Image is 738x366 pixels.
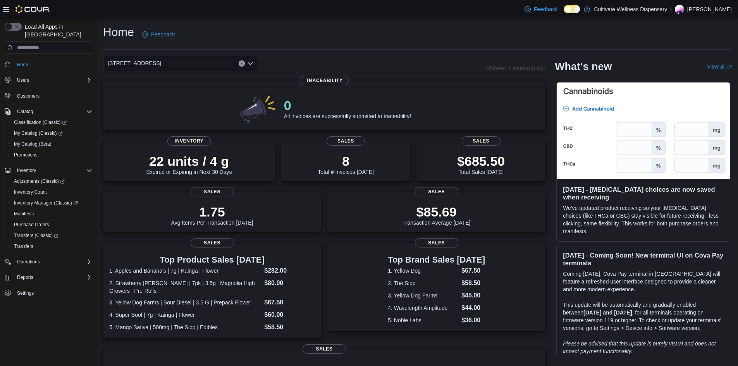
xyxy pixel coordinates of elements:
[14,76,92,85] span: Users
[564,5,580,13] input: Dark Mode
[327,136,365,146] span: Sales
[461,291,485,300] dd: $45.00
[457,153,505,175] div: Total Sales [DATE]
[11,198,92,208] span: Inventory Manager (Classic)
[534,5,557,13] span: Feedback
[14,189,47,195] span: Inventory Count
[8,208,95,219] button: Manifests
[191,238,234,247] span: Sales
[564,13,564,14] span: Dark Mode
[403,204,471,220] p: $85.69
[388,316,458,324] dt: 5. Noble Labs
[17,259,40,265] span: Operations
[11,150,41,160] a: Promotions
[109,299,261,306] dt: 3. Yellow Dog Farms | Sour Diesel | 3.5 G | Prepack Flower
[146,153,232,175] div: Expired or Expiring in Next 30 Days
[14,211,34,217] span: Manifests
[17,77,29,83] span: Users
[563,340,716,354] em: Please be advised that this update is purely visual and does not impact payment functionality.
[675,5,684,14] div: John Robinson
[11,187,50,197] a: Inventory Count
[14,166,39,175] button: Inventory
[109,267,261,275] dt: 1. Apples and Banana's | 7g | Kainga | Flower
[103,24,134,40] h1: Home
[388,267,458,275] dt: 1. Yellow Dog
[11,177,92,186] span: Adjustments (Classic)
[11,231,92,240] span: Transfers (Classic)
[247,60,253,67] button: Open list of options
[14,288,92,298] span: Settings
[139,27,178,42] a: Feedback
[563,301,724,332] p: This update will be automatically and gradually enabled between , for all terminals operating on ...
[237,93,278,124] img: 0
[17,167,36,174] span: Inventory
[11,129,92,138] span: My Catalog (Classic)
[264,278,315,288] dd: $80.00
[14,166,92,175] span: Inventory
[14,222,49,228] span: Purchase Orders
[2,90,95,101] button: Customers
[687,5,732,14] p: [PERSON_NAME]
[8,241,95,252] button: Transfers
[300,76,349,85] span: Traceability
[15,5,50,13] img: Cova
[707,64,732,70] a: View allExternal link
[191,187,234,196] span: Sales
[171,204,253,220] p: 1.75
[303,344,346,354] span: Sales
[264,323,315,332] dd: $58.50
[8,219,95,230] button: Purchase Orders
[11,139,55,149] a: My Catalog (Beta)
[2,287,95,299] button: Settings
[11,242,36,251] a: Transfers
[461,278,485,288] dd: $58.50
[8,230,95,241] a: Transfers (Classic)
[17,274,33,280] span: Reports
[284,98,411,113] p: 0
[109,323,261,331] dt: 5. Mango Sativa | 500mg | The Sipp | Edibles
[388,279,458,287] dt: 2. The Sipp
[388,304,458,312] dt: 4. Wavelength Amplitude
[11,198,81,208] a: Inventory Manager (Classic)
[318,153,373,175] div: Total # Invoices [DATE]
[17,290,34,296] span: Settings
[8,187,95,198] button: Inventory Count
[14,59,92,69] span: Home
[521,2,561,17] a: Feedback
[108,58,161,68] span: [STREET_ADDRESS]
[14,107,92,116] span: Catalog
[318,153,373,169] p: 8
[109,279,261,295] dt: 2. Strawberry [PERSON_NAME] | 7pk | 3.5g | Magnolia High Growers | Pre-Rolls
[583,309,632,316] strong: [DATE] and [DATE]
[11,177,68,186] a: Adjustments (Classic)
[14,107,36,116] button: Catalog
[403,204,471,226] div: Transaction Average [DATE]
[2,256,95,267] button: Operations
[5,55,92,319] nav: Complex example
[11,242,92,251] span: Transfers
[11,209,92,218] span: Manifests
[284,98,411,119] div: All invoices are successfully submitted to traceability!
[563,251,724,267] h3: [DATE] - Coming Soon! New terminal UI on Cova Pay terminals
[2,106,95,117] button: Catalog
[167,136,211,146] span: Inventory
[14,76,32,85] button: Users
[594,5,667,14] p: Cultivate Wellness Dispensary
[8,149,95,160] button: Promotions
[2,75,95,86] button: Users
[563,186,724,201] h3: [DATE] - [MEDICAL_DATA] choices are now saved when receiving
[14,273,36,282] button: Reports
[415,238,458,247] span: Sales
[171,204,253,226] div: Avg Items Per Transaction [DATE]
[727,65,732,70] svg: External link
[14,60,33,69] a: Home
[14,289,37,298] a: Settings
[11,220,52,229] a: Purchase Orders
[11,139,92,149] span: My Catalog (Beta)
[8,198,95,208] a: Inventory Manager (Classic)
[151,31,175,38] span: Feedback
[239,60,245,67] button: Clear input
[11,209,37,218] a: Manifests
[457,153,505,169] p: $685.50
[109,255,315,265] h3: Top Product Sales [DATE]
